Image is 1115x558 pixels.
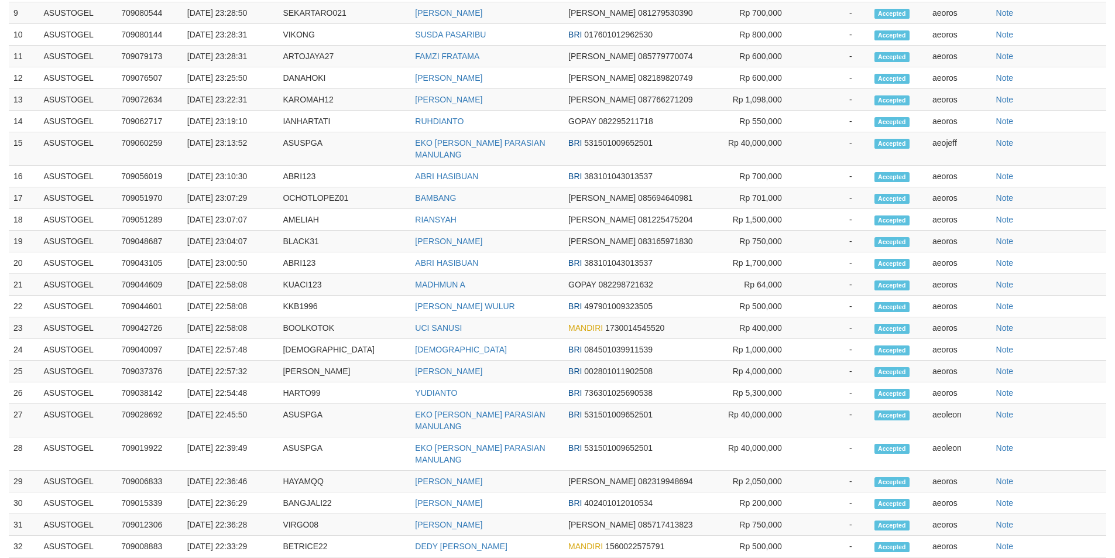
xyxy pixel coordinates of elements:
[711,67,800,89] td: Rp 600,000
[996,95,1014,104] a: Note
[711,317,800,339] td: Rp 400,000
[9,24,39,46] td: 10
[800,187,870,209] td: -
[39,252,117,274] td: ASUSTOGEL
[415,323,462,333] a: UCI SANUSI
[39,67,117,89] td: ASUSTOGEL
[800,361,870,382] td: -
[278,67,410,89] td: DANAHOKI
[800,296,870,317] td: -
[711,2,800,24] td: Rp 700,000
[568,498,582,508] span: BRI
[874,139,910,149] span: Accepted
[39,339,117,361] td: ASUSTOGEL
[928,361,992,382] td: aeoros
[800,166,870,187] td: -
[183,404,279,437] td: [DATE] 22:45:50
[584,410,653,419] span: 531501009652501
[928,382,992,404] td: aeoros
[39,2,117,24] td: ASUSTOGEL
[928,437,992,471] td: aeoleon
[996,477,1014,486] a: Note
[415,193,456,203] a: BAMBANG
[800,514,870,536] td: -
[568,95,636,104] span: [PERSON_NAME]
[584,138,653,148] span: 531501009652501
[928,46,992,67] td: aeoros
[278,382,410,404] td: HARTO99
[874,345,910,355] span: Accepted
[116,89,183,111] td: 709072634
[116,404,183,437] td: 709028692
[39,404,117,437] td: ASUSTOGEL
[278,252,410,274] td: ABRI123
[711,132,800,166] td: Rp 40,000,000
[874,117,910,127] span: Accepted
[183,361,279,382] td: [DATE] 22:57:32
[584,443,653,453] span: 531501009652501
[39,132,117,166] td: ASUSTOGEL
[568,367,582,376] span: BRI
[568,52,636,61] span: [PERSON_NAME]
[415,30,486,39] a: SUSDA PASARIBU
[183,471,279,492] td: [DATE] 22:36:46
[928,404,992,437] td: aeoleon
[928,166,992,187] td: aeoros
[183,46,279,67] td: [DATE] 23:28:31
[39,231,117,252] td: ASUSTOGEL
[928,231,992,252] td: aeoros
[415,498,482,508] a: [PERSON_NAME]
[800,382,870,404] td: -
[568,138,582,148] span: BRI
[9,67,39,89] td: 12
[116,437,183,471] td: 709019922
[874,367,910,377] span: Accepted
[9,252,39,274] td: 20
[116,67,183,89] td: 709076507
[568,8,636,18] span: [PERSON_NAME]
[39,111,117,132] td: ASUSTOGEL
[996,302,1014,311] a: Note
[278,89,410,111] td: KAROMAH12
[415,302,514,311] a: [PERSON_NAME] WULUR
[638,520,692,529] span: 085717413823
[183,89,279,111] td: [DATE] 23:22:31
[874,52,910,62] span: Accepted
[638,52,692,61] span: 085779770074
[278,46,410,67] td: ARTOJAYA27
[711,24,800,46] td: Rp 800,000
[584,172,653,181] span: 383101043013537
[9,2,39,24] td: 9
[996,520,1014,529] a: Note
[415,280,465,289] a: MADHMUN A
[996,237,1014,246] a: Note
[183,2,279,24] td: [DATE] 23:28:50
[711,209,800,231] td: Rp 1,500,000
[278,132,410,166] td: ASUSPGA
[9,89,39,111] td: 13
[584,258,653,268] span: 383101043013537
[996,498,1014,508] a: Note
[928,209,992,231] td: aeoros
[800,132,870,166] td: -
[9,437,39,471] td: 28
[874,9,910,19] span: Accepted
[183,317,279,339] td: [DATE] 22:58:08
[996,30,1014,39] a: Note
[116,296,183,317] td: 709044601
[800,274,870,296] td: -
[711,252,800,274] td: Rp 1,700,000
[9,296,39,317] td: 22
[39,361,117,382] td: ASUSTOGEL
[568,280,596,289] span: GOPAY
[415,52,479,61] a: FAMZI FRATAMA
[116,382,183,404] td: 709038142
[9,382,39,404] td: 26
[800,339,870,361] td: -
[800,404,870,437] td: -
[183,166,279,187] td: [DATE] 23:10:30
[415,258,478,268] a: ABRI HASIBUAN
[800,231,870,252] td: -
[39,46,117,67] td: ASUSTOGEL
[711,382,800,404] td: Rp 5,300,000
